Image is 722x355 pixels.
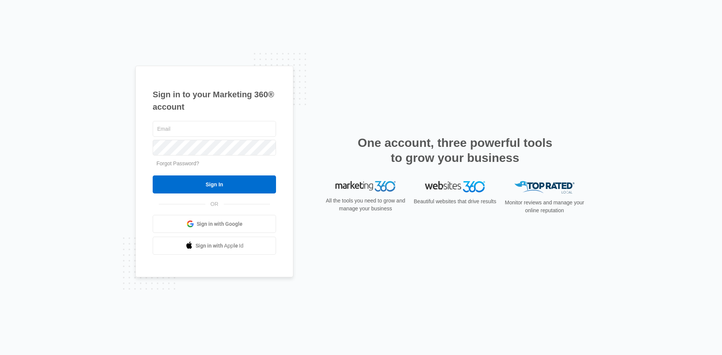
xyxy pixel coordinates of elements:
[335,181,396,192] img: Marketing 360
[197,220,243,228] span: Sign in with Google
[153,121,276,137] input: Email
[323,197,408,213] p: All the tools you need to grow and manage your business
[153,215,276,233] a: Sign in with Google
[502,199,587,215] p: Monitor reviews and manage your online reputation
[514,181,575,193] img: Top Rated Local
[413,198,497,205] p: Beautiful websites that drive results
[156,160,199,166] a: Forgot Password?
[205,200,224,208] span: OR
[425,181,485,192] img: Websites 360
[196,242,244,250] span: Sign in with Apple Id
[355,135,555,165] h2: One account, three powerful tools to grow your business
[153,88,276,113] h1: Sign in to your Marketing 360® account
[153,175,276,193] input: Sign In
[153,237,276,255] a: Sign in with Apple Id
